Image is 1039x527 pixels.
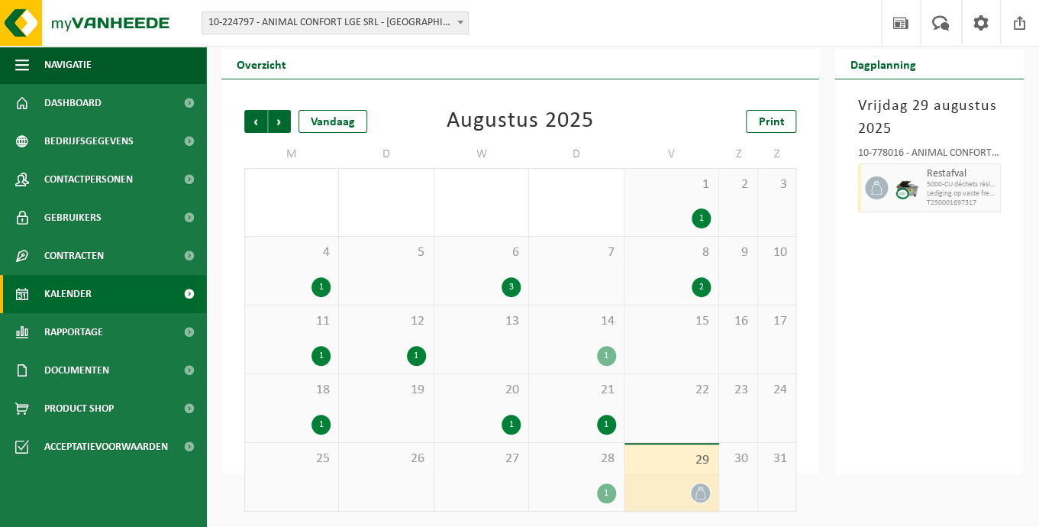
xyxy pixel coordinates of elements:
span: 30 [727,451,750,467]
div: 2 [692,277,711,297]
div: 1 [502,415,521,435]
span: 10-224797 - ANIMAL CONFORT LGE SRL - LONCIN [202,12,468,34]
span: 14 [537,313,615,330]
span: 7 [537,244,615,261]
span: 3 [766,176,789,193]
span: 25 [253,451,331,467]
div: 1 [597,483,616,503]
span: 9 [727,244,750,261]
span: Vorige [244,110,267,133]
span: 5000-CU déchets résiduels [926,180,996,189]
span: 18 [253,382,331,399]
span: 13 [442,313,521,330]
span: 10 [766,244,789,261]
span: 19 [347,382,425,399]
div: 1 [692,209,711,228]
span: Volgende [268,110,291,133]
span: 1 [632,176,711,193]
span: 20 [442,382,521,399]
h2: Dagplanning [834,49,931,79]
span: Bedrijfsgegevens [44,122,134,160]
span: Kalender [44,275,92,313]
a: Print [746,110,796,133]
div: 1 [597,415,616,435]
span: T250001697317 [926,199,996,208]
span: Restafval [926,168,996,180]
span: 21 [537,382,615,399]
div: 10-778016 - ANIMAL CONFORT SRL - ANIMAL LOISIR - BARCHON [857,148,1001,163]
span: Product Shop [44,390,114,428]
span: 6 [442,244,521,261]
span: Lediging op vaste frequentie [926,189,996,199]
td: Z [719,141,758,168]
span: Rapportage [44,313,103,351]
div: 1 [311,277,331,297]
div: Augustus 2025 [447,110,594,133]
span: 2 [727,176,750,193]
td: Z [758,141,797,168]
td: M [244,141,339,168]
span: 24 [766,382,789,399]
span: Contracten [44,237,104,275]
span: 23 [727,382,750,399]
h3: Vrijdag 29 augustus 2025 [857,95,1001,141]
span: 26 [347,451,425,467]
div: 1 [407,346,426,366]
span: 22 [632,382,711,399]
div: 1 [311,415,331,435]
td: D [529,141,624,168]
span: Dashboard [44,84,102,122]
span: Navigatie [44,46,92,84]
span: 11 [253,313,331,330]
span: 17 [766,313,789,330]
div: Vandaag [298,110,367,133]
td: V [624,141,719,168]
img: WB-5000-CU [895,176,918,199]
div: 1 [311,346,331,366]
div: 3 [502,277,521,297]
span: 12 [347,313,425,330]
span: 5 [347,244,425,261]
span: 31 [766,451,789,467]
span: 27 [442,451,521,467]
span: Print [758,116,784,128]
span: 8 [632,244,711,261]
span: 10-224797 - ANIMAL CONFORT LGE SRL - LONCIN [202,11,469,34]
span: 15 [632,313,711,330]
td: D [339,141,434,168]
span: Documenten [44,351,109,390]
span: 16 [727,313,750,330]
span: Acceptatievoorwaarden [44,428,168,466]
div: 1 [597,346,616,366]
span: 28 [537,451,615,467]
h2: Overzicht [221,49,302,79]
span: Contactpersonen [44,160,133,199]
td: W [434,141,529,168]
span: 29 [632,452,711,469]
span: Gebruikers [44,199,102,237]
span: 4 [253,244,331,261]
